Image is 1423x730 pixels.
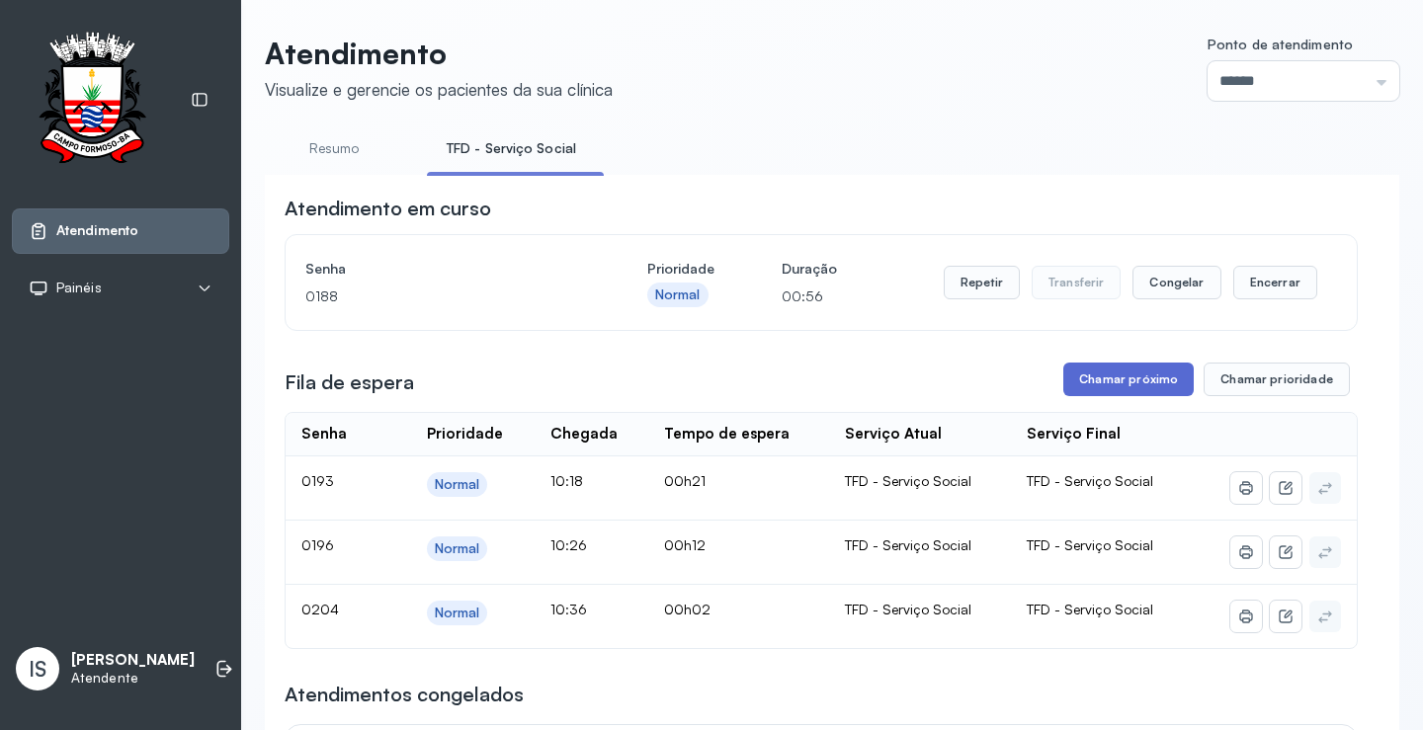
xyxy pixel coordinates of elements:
[664,472,706,489] span: 00h21
[427,425,503,444] div: Prioridade
[305,283,580,310] p: 0188
[1233,266,1317,299] button: Encerrar
[550,472,583,489] span: 10:18
[305,255,580,283] h4: Senha
[1027,472,1153,489] span: TFD - Serviço Social
[1027,425,1121,444] div: Serviço Final
[301,601,339,617] span: 0204
[1063,363,1194,396] button: Chamar próximo
[71,670,195,687] p: Atendente
[285,368,414,396] h3: Fila de espera
[21,32,163,169] img: Logotipo do estabelecimento
[550,536,587,553] span: 10:26
[301,536,334,553] span: 0196
[435,605,480,621] div: Normal
[29,221,212,241] a: Atendimento
[265,36,613,71] p: Atendimento
[435,476,480,493] div: Normal
[265,79,613,100] div: Visualize e gerencie os pacientes da sua clínica
[845,472,995,490] div: TFD - Serviço Social
[664,601,711,617] span: 00h02
[435,540,480,557] div: Normal
[427,132,596,165] a: TFD - Serviço Social
[285,195,491,222] h3: Atendimento em curso
[655,286,701,303] div: Normal
[56,280,102,296] span: Painéis
[1027,536,1153,553] span: TFD - Serviço Social
[845,601,995,618] div: TFD - Serviço Social
[1032,266,1122,299] button: Transferir
[664,536,706,553] span: 00h12
[782,283,837,310] p: 00:56
[782,255,837,283] h4: Duração
[56,222,138,239] span: Atendimento
[845,425,942,444] div: Serviço Atual
[71,651,195,670] p: [PERSON_NAME]
[944,266,1020,299] button: Repetir
[1204,363,1350,396] button: Chamar prioridade
[664,425,790,444] div: Tempo de espera
[301,472,334,489] span: 0193
[265,132,403,165] a: Resumo
[1208,36,1353,52] span: Ponto de atendimento
[285,681,524,708] h3: Atendimentos congelados
[647,255,714,283] h4: Prioridade
[1132,266,1220,299] button: Congelar
[550,601,587,617] span: 10:36
[301,425,347,444] div: Senha
[845,536,995,554] div: TFD - Serviço Social
[550,425,618,444] div: Chegada
[1027,601,1153,617] span: TFD - Serviço Social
